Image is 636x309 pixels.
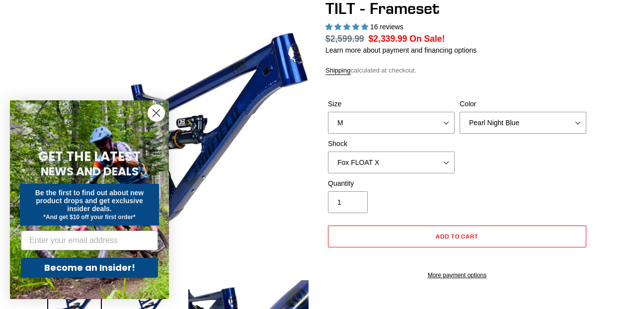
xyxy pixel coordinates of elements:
[325,46,477,54] a: Learn more about payment and financing options
[21,231,158,250] input: Enter your email address
[328,226,586,247] button: Add to cart
[325,34,364,44] s: $2,599.99
[328,178,455,189] label: Quantity
[325,23,370,31] span: 5.00 stars
[436,232,479,240] span: Add to cart
[35,189,144,213] span: Be the first to find out about new product drops and get exclusive insider deals.
[370,23,403,31] span: 16 reviews
[460,99,586,109] label: Color
[43,214,135,221] span: *And get $10 off your first order*
[328,139,455,149] label: Shock
[325,67,351,75] a: Shipping
[21,258,158,278] button: Become an Insider!
[325,66,589,76] div: calculated at checkout.
[41,163,139,179] span: NEWS AND DEALS
[38,148,141,165] span: GET THE LATEST
[328,99,455,109] label: Size
[409,32,445,45] span: On Sale!
[148,104,165,122] button: Close dialog
[369,34,407,44] span: $2,339.99
[328,271,586,280] a: More payment options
